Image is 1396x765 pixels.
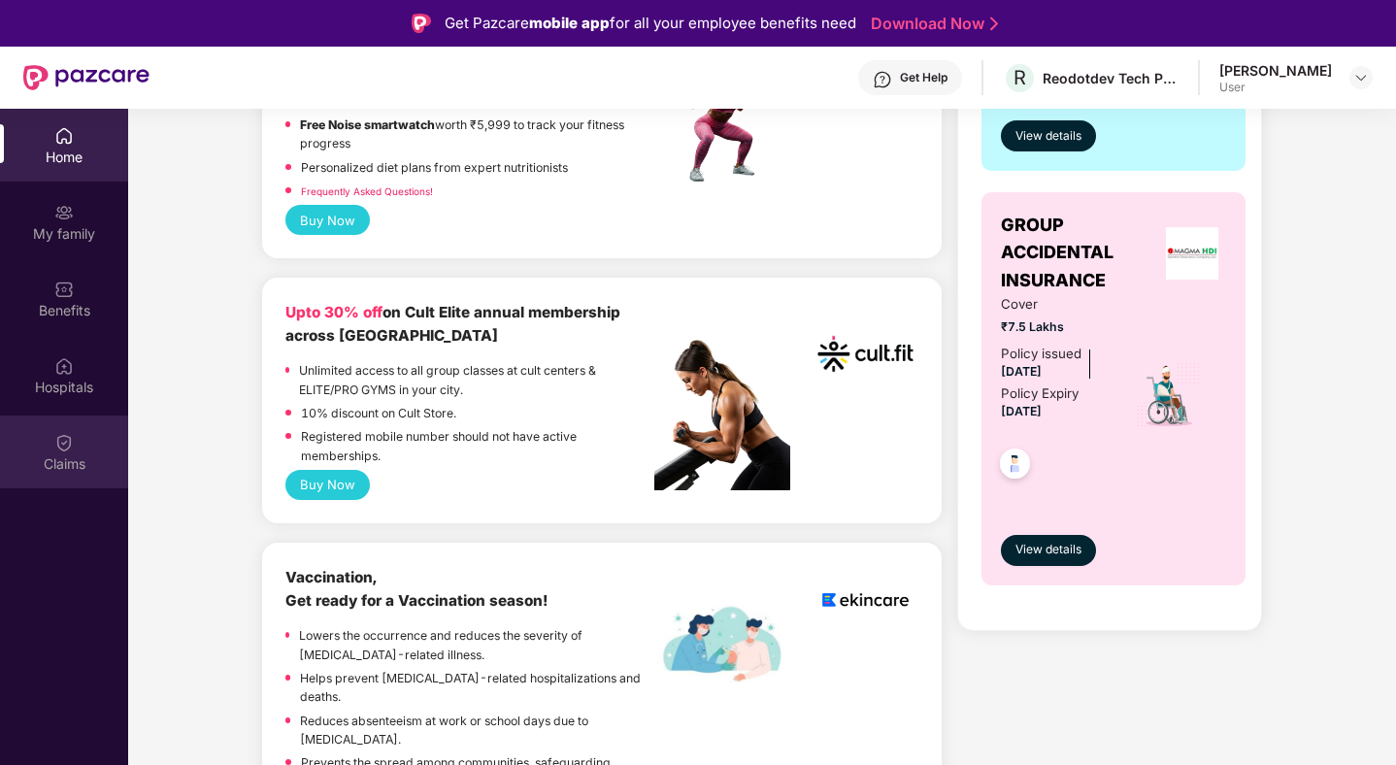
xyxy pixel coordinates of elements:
[1001,404,1042,418] span: [DATE]
[873,70,892,89] img: svg+xml;base64,PHN2ZyBpZD0iSGVscC0zMngzMiIgeG1sbnM9Imh0dHA6Ly93d3cudzMub3JnLzIwMDAvc3ZnIiB3aWR0aD...
[813,301,918,407] img: cult.png
[1219,80,1332,95] div: User
[1001,344,1081,364] div: Policy issued
[54,433,74,452] img: svg+xml;base64,PHN2ZyBpZD0iQ2xhaW0iIHhtbG5zPSJodHRwOi8vd3d3LnczLm9yZy8yMDAwL3N2ZyIgd2lkdGg9IjIwIi...
[1001,120,1096,151] button: View details
[285,303,620,345] b: on Cult Elite annual membership across [GEOGRAPHIC_DATA]
[54,126,74,146] img: svg+xml;base64,PHN2ZyBpZD0iSG9tZSIgeG1sbnM9Imh0dHA6Ly93d3cudzMub3JnLzIwMDAvc3ZnIiB3aWR0aD0iMjAiIG...
[301,404,456,422] p: 10% discount on Cult Store.
[445,12,856,35] div: Get Pazcare for all your employee benefits need
[299,361,654,399] p: Unlimited access to all group classes at cult centers & ELITE/PRO GYMS in your city.
[654,51,790,187] img: fpp.png
[285,205,370,235] button: Buy Now
[1219,61,1332,80] div: [PERSON_NAME]
[285,568,548,610] b: Vaccination, Get ready for a Vaccination season!
[299,626,654,664] p: Lowers the occurrence and reduces the severity of [MEDICAL_DATA]-related illness.
[301,185,433,197] a: Frequently Asked Questions!
[1015,127,1081,146] span: View details
[1353,70,1369,85] img: svg+xml;base64,PHN2ZyBpZD0iRHJvcGRvd24tMzJ4MzIiIHhtbG5zPSJodHRwOi8vd3d3LnczLm9yZy8yMDAwL3N2ZyIgd2...
[285,470,370,500] button: Buy Now
[1014,66,1026,89] span: R
[1015,541,1081,559] span: View details
[871,14,992,34] a: Download Now
[1135,361,1202,429] img: icon
[991,443,1039,490] img: svg+xml;base64,PHN2ZyB4bWxucz0iaHR0cDovL3d3dy53My5vcmcvMjAwMC9zdmciIHdpZHRoPSI0OC45NDMiIGhlaWdodD...
[900,70,947,85] div: Get Help
[54,280,74,299] img: svg+xml;base64,PHN2ZyBpZD0iQmVuZWZpdHMiIHhtbG5zPSJodHRwOi8vd3d3LnczLm9yZy8yMDAwL3N2ZyIgd2lkdGg9Ij...
[54,356,74,376] img: svg+xml;base64,PHN2ZyBpZD0iSG9zcGl0YWxzIiB4bWxucz0iaHR0cDovL3d3dy53My5vcmcvMjAwMC9zdmciIHdpZHRoPS...
[654,605,790,682] img: labelEkincare.png
[300,117,435,132] strong: Free Noise smartwatch
[300,712,654,749] p: Reduces absenteeism at work or school days due to [MEDICAL_DATA].
[285,303,382,321] b: Upto 30% off
[412,14,431,33] img: Logo
[529,14,610,32] strong: mobile app
[23,65,150,90] img: New Pazcare Logo
[300,669,654,707] p: Helps prevent [MEDICAL_DATA]-related hospitalizations and deaths.
[990,14,998,34] img: Stroke
[654,340,790,490] img: pc2.png
[1001,535,1096,566] button: View details
[1043,69,1179,87] div: Reodotdev Tech Private Limited
[1001,212,1159,294] span: GROUP ACCIDENTAL INSURANCE
[301,158,568,177] p: Personalized diet plans from expert nutritionists
[300,116,654,153] p: worth ₹5,999 to track your fitness progress
[1001,317,1111,336] span: ₹7.5 Lakhs
[301,427,654,465] p: Registered mobile number should not have active memberships.
[54,203,74,222] img: svg+xml;base64,PHN2ZyB3aWR0aD0iMjAiIGhlaWdodD0iMjAiIHZpZXdCb3g9IjAgMCAyMCAyMCIgZmlsbD0ibm9uZSIgeG...
[1001,383,1079,404] div: Policy Expiry
[813,566,918,634] img: logoEkincare.png
[1166,227,1218,280] img: insurerLogo
[1001,294,1111,315] span: Cover
[1001,364,1042,379] span: [DATE]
